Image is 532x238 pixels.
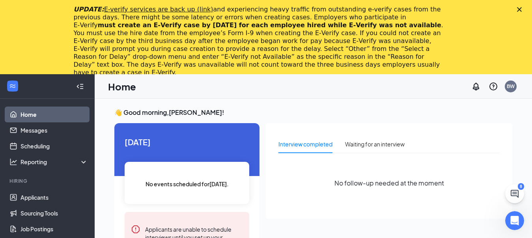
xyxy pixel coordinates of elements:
span: [DATE] [125,136,249,148]
div: Close [517,7,525,12]
svg: Collapse [76,82,84,90]
svg: WorkstreamLogo [9,82,17,90]
div: and experiencing heavy traffic from outstanding e-verify cases from the previous days. There migh... [74,6,446,77]
div: BW [507,83,515,90]
span: No events scheduled for [DATE] . [146,180,229,188]
a: Job Postings [21,221,88,237]
div: Hiring [9,178,86,184]
a: Home [21,107,88,122]
a: E-verify services are back up (link) [104,6,213,13]
svg: ChatActive [510,189,519,199]
div: Waiting for an interview [345,140,405,148]
i: UPDATE: [74,6,213,13]
div: Reporting [21,158,88,166]
h1: Home [108,80,136,93]
a: Scheduling [21,138,88,154]
div: Interview completed [278,140,332,148]
a: Messages [21,122,88,138]
a: Applicants [21,189,88,205]
a: Sourcing Tools [21,205,88,221]
h3: 👋 Good morning, [PERSON_NAME] ! [114,108,512,117]
svg: Notifications [471,82,481,91]
div: 8 [518,183,524,190]
iframe: Intercom live chat [505,211,524,230]
svg: QuestionInfo [489,82,498,91]
span: No follow-up needed at the moment [334,178,444,188]
b: must create an E‑Verify case by [DATE] for each employee hired while E‑Verify was not available [98,21,441,29]
button: ChatActive [505,184,524,203]
svg: Analysis [9,158,17,166]
svg: Error [131,225,140,234]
